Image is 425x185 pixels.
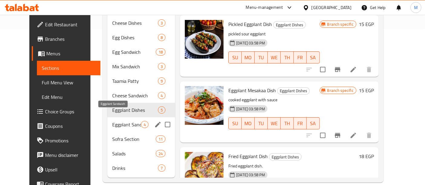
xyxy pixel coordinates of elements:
[228,152,268,161] span: Fried Eggplant Dish
[268,51,281,63] button: WE
[112,121,141,128] span: Eggplant Sandwich
[359,20,374,28] h6: 15 EGP
[46,50,96,57] span: Menus
[281,51,294,63] button: TH
[283,53,291,62] span: TH
[158,35,165,41] span: 8
[107,88,175,103] div: Cheese Sandwich4
[316,129,329,142] span: Select to update
[32,104,100,119] a: Choice Groups
[257,53,265,62] span: TU
[45,108,96,115] span: Choice Groups
[153,120,162,129] button: edit
[32,162,100,177] a: Upsell
[414,4,418,11] span: M
[359,152,374,161] h6: 18 EGP
[228,51,242,63] button: SU
[112,63,158,70] span: Mix Sandwich
[309,119,317,128] span: SA
[350,132,357,139] a: Edit menu item
[45,35,96,43] span: Branches
[228,30,319,38] p: pickled sour eggplant
[156,136,165,142] span: 11
[269,154,301,161] span: Eggplant Dishes
[309,53,317,62] span: SA
[242,117,255,129] button: MO
[32,32,100,46] a: Branches
[107,146,175,161] div: Salads24
[277,87,309,94] span: Eggplant Dishes
[107,59,175,74] div: Mix Sandwich3
[158,106,165,114] div: items
[112,135,156,143] span: Sofra Section
[45,122,96,130] span: Coupons
[228,20,272,29] span: Pickled Eggplant Dish
[362,128,376,143] button: delete
[185,86,224,125] img: Eggplant Mesakaa Dish
[156,48,165,56] div: items
[156,49,165,55] span: 18
[107,16,175,30] div: Cheese Dishes3
[277,87,310,95] div: Eggplant Dishes
[242,51,255,63] button: MO
[257,119,265,128] span: TU
[158,165,165,171] span: 7
[228,162,356,170] p: Fried eggplant dish.
[244,119,252,128] span: MO
[158,78,165,84] span: 9
[112,150,156,157] span: Salads
[37,75,100,90] a: Full Menu View
[156,151,165,157] span: 24
[244,53,252,62] span: MO
[296,119,304,128] span: FR
[316,63,329,76] span: Select to update
[246,4,283,11] div: Menu-management
[158,19,165,27] div: items
[112,48,156,56] span: Egg Sandwich
[112,19,158,27] span: Cheese Dishes
[158,107,165,113] span: 5
[112,92,158,99] span: Cheese Sandwich
[296,53,304,62] span: FR
[141,122,148,128] span: 4
[234,106,267,112] span: [DATE] 03:58 PM
[32,46,100,61] a: Menus
[359,86,374,95] h6: 15 EGP
[112,164,158,172] span: Drinks
[270,53,278,62] span: WE
[156,150,165,157] div: items
[112,34,158,41] span: Egg Dishes
[273,21,306,28] span: Eggplant Dishes
[112,106,158,114] div: Eggplant Dishes
[158,164,165,172] div: items
[270,119,278,128] span: WE
[228,117,242,129] button: SU
[234,40,267,46] span: [DATE] 03:58 PM
[32,148,100,162] a: Menu disclaimer
[269,153,302,161] div: Eggplant Dishes
[350,66,357,73] a: Edit menu item
[228,86,276,95] span: Eggplant Mesakaa Dish
[231,119,239,128] span: SU
[255,51,268,63] button: TU
[362,62,376,77] button: delete
[32,17,100,32] a: Edit Restaurant
[45,166,96,173] span: Upsell
[228,96,319,104] p: cooked eggplant with sauce
[42,79,96,86] span: Full Menu View
[107,103,175,117] div: Eggplant Dishes5
[112,77,158,85] span: Taamia Patty
[307,117,320,129] button: SA
[330,62,345,77] button: Branch-specific-item
[234,172,267,178] span: [DATE] 03:58 PM
[283,119,291,128] span: TH
[107,45,175,59] div: Egg Sandwich18
[45,137,96,144] span: Promotions
[107,74,175,88] div: Taamia Patty9
[45,151,96,159] span: Menu disclaimer
[312,4,351,11] div: [GEOGRAPHIC_DATA]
